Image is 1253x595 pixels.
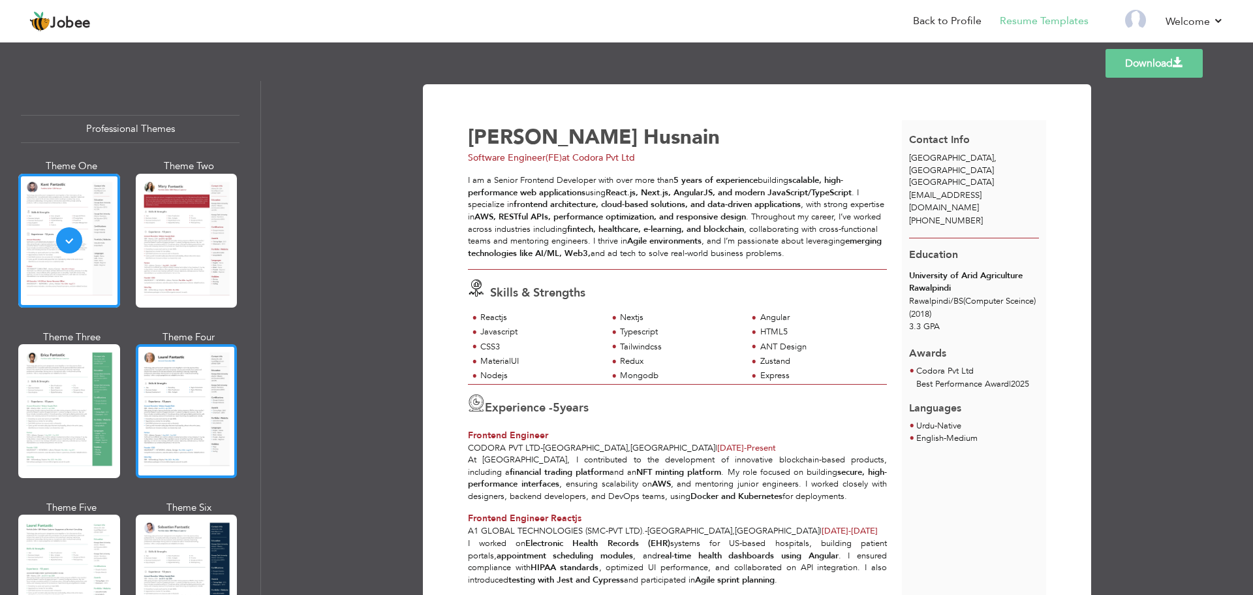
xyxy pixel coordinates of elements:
div: Professional Themes [21,115,240,143]
div: Mongodb [620,370,739,382]
div: Javascript [480,326,600,338]
div: Theme Two [138,159,240,173]
span: (2018) [909,308,931,320]
span: English [916,432,944,444]
div: Tailwindcss [620,341,739,353]
span: Contact Info [909,133,970,147]
strong: HIPAA standards [531,562,599,573]
div: Nextjs [620,312,739,324]
span: [PERSON_NAME] [468,123,638,151]
span: Software Engineer(FE) [468,152,562,164]
span: Rawalpindi BS(Computer Sceince) [909,295,1036,307]
a: Resume Templates [1000,14,1089,29]
strong: secure, high-performance interfaces [468,466,887,490]
strong: financial trading platform [510,466,610,478]
div: At [GEOGRAPHIC_DATA], I contributed to the development of innovative blockchain-based products, i... [461,454,895,502]
strong: and [659,211,673,223]
span: [GEOGRAPHIC_DATA] [909,152,994,164]
div: Theme Four [138,330,240,344]
div: I am a Senior Frontend Developer with over more than building using . I specialize in , with stro... [468,174,887,259]
a: Back to Profile [913,14,982,29]
span: [DATE] [717,442,747,454]
div: University of Arid Agriculture Rawalpindi [909,270,1039,294]
strong: emerging technologies like AI/ML, Web3, [468,235,882,259]
span: Skills & Strengths [490,285,585,301]
div: Theme Five [21,501,123,515]
img: Profile Img [1125,10,1146,31]
li: Native [916,420,961,433]
span: [GEOGRAPHIC_DATA] [647,525,732,537]
span: , [628,442,630,454]
li: Medium [916,432,978,445]
span: | [820,525,822,537]
strong: fintech, healthcare, e-learning, and blockchain [567,223,744,235]
strong: AWS, RESTful APIs, performance optimization, [474,211,657,223]
div: Nodejs [480,370,600,382]
div: MaterialUI [480,355,600,368]
div: Reactjs [480,312,600,324]
strong: Agile environments [627,235,702,247]
span: Urdu [916,420,935,432]
span: 3.3 GPA [909,321,940,332]
div: Express [760,370,880,382]
span: Education [909,248,958,262]
strong: responsive design [676,211,746,223]
span: A1 Global Technologies (SMC-Pvt Ltd). [468,525,645,537]
span: Awards [909,336,946,361]
span: - [540,442,543,454]
a: Welcome [1166,14,1224,29]
strong: NFT minting platform [636,466,721,478]
div: Theme Six [138,501,240,515]
span: | [1009,378,1011,390]
span: 5 [553,400,560,416]
strong: real-time health dashboards using Angular [657,550,839,562]
div: Redux [620,355,739,368]
strong: Docker and Kubernetes [690,490,782,502]
div: Zustand [760,355,880,368]
span: 2025 [1011,378,1029,390]
span: Husnain [643,123,720,151]
strong: appointment scheduling modules [497,550,633,562]
strong: Electronic Health Records (EHR) [525,538,670,549]
strong: 5 years of experience [673,174,758,186]
span: Frontend Engineer [468,429,548,442]
div: I worked on systems for US-based hospitals, building patient portals, , and . I ensured complianc... [461,538,895,586]
span: , [994,152,997,164]
span: [EMAIL_ADDRESS][DOMAIN_NAME] [909,189,982,214]
span: - [645,525,647,537]
span: Codora Pvt Ltd [916,365,974,377]
span: - [935,420,937,432]
span: - [944,432,946,444]
strong: testing with Jest and Cypress [508,574,624,586]
a: Jobee [29,11,91,32]
span: Codora Pvt Ltd [468,442,540,454]
span: [PHONE_NUMBER] [909,215,983,227]
label: years [553,400,589,417]
span: [DATE] [822,525,878,537]
span: Experience - [485,400,553,416]
img: jobee.io [29,11,50,32]
span: [GEOGRAPHIC_DATA] [909,176,994,188]
div: ANT Design [760,341,880,353]
span: [GEOGRAPHIC_DATA] [735,525,820,537]
div: Angular [760,312,880,324]
strong: React.js, Next.js, AngularJS, and modern JavaScript/TypeScript [606,187,852,199]
span: [GEOGRAPHIC_DATA] [543,442,628,454]
strong: scalable, high-performance web applications [468,174,843,199]
span: Languages [909,391,961,416]
div: [GEOGRAPHIC_DATA] [902,152,1047,189]
div: Theme One [21,159,123,173]
span: [DATE] [822,525,851,537]
strong: Agile sprint planning [695,574,775,586]
span: - [744,442,747,454]
div: CSS3 [480,341,600,353]
span: , [732,525,735,537]
strong: AWS [652,478,671,490]
span: - [848,525,851,537]
span: | [715,442,717,454]
div: Theme Three [21,330,123,344]
a: Download [1106,49,1203,78]
div: HTML5 [760,326,880,338]
span: Present [717,442,776,454]
span: Best Performance Award [916,378,1009,390]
